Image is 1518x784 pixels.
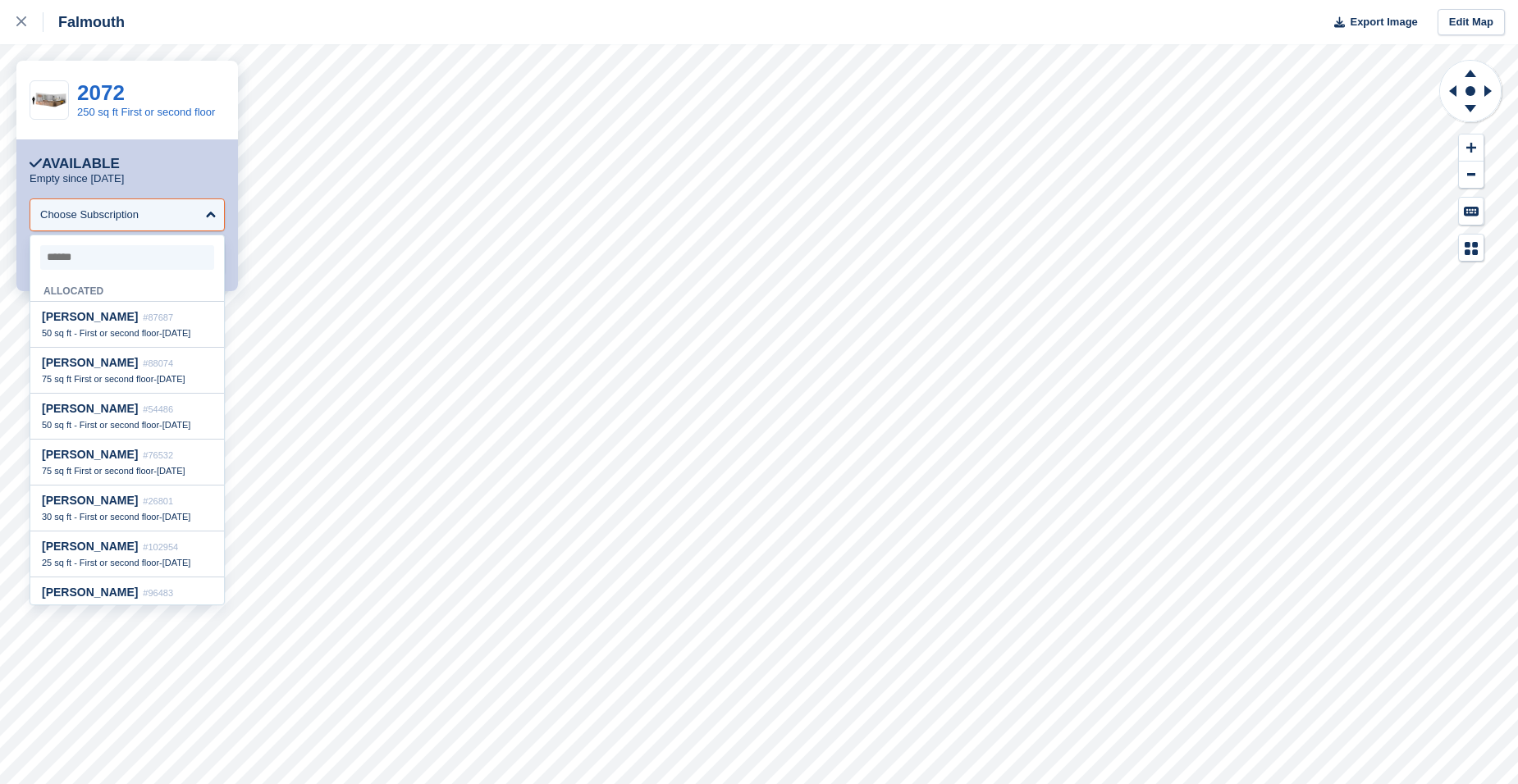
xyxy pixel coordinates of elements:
[143,496,173,506] span: #26801
[42,356,138,369] span: [PERSON_NAME]
[42,558,159,567] span: 25 sq ft - First or second floor
[42,557,213,568] div: -
[42,374,153,384] span: 75 sq ft First or second floor
[77,106,215,118] a: 250 sq ft First or second floor
[143,312,173,322] span: #87687
[42,373,213,385] div: -
[42,328,159,338] span: 50 sq ft - First or second floor
[143,542,178,552] span: #102954
[157,466,185,476] span: [DATE]
[1438,9,1505,36] a: Edit Map
[42,604,159,613] span: 60 sq ft - First or second floor
[42,419,213,431] div: -
[43,12,125,32] div: Falmouth
[42,310,138,323] span: [PERSON_NAME]
[42,402,138,415] span: [PERSON_NAME]
[42,512,159,522] span: 30 sq ft - First or second floor
[42,327,213,339] div: -
[162,604,191,613] span: [DATE]
[40,207,139,223] div: Choose Subscription
[1459,235,1484,262] button: Map Legend
[30,276,224,302] div: Allocated
[1459,198,1484,225] button: Keyboard Shortcuts
[1459,134,1484,162] button: Zoom In
[1324,9,1418,36] button: Export Image
[30,172,124,185] p: Empty since [DATE]
[77,80,125,105] a: 2072
[162,512,191,522] span: [DATE]
[42,603,213,614] div: -
[30,86,68,115] img: 300-sqft-unit.jpg
[42,420,159,430] span: 50 sq ft - First or second floor
[143,404,173,414] span: #54486
[30,156,120,172] div: Available
[42,466,153,476] span: 75 sq ft First or second floor
[42,494,138,507] span: [PERSON_NAME]
[1350,14,1417,30] span: Export Image
[42,465,213,476] div: -
[162,328,191,338] span: [DATE]
[1459,162,1484,189] button: Zoom Out
[42,511,213,522] div: -
[162,420,191,430] span: [DATE]
[42,540,138,553] span: [PERSON_NAME]
[42,448,138,461] span: [PERSON_NAME]
[143,358,173,368] span: #88074
[42,586,138,599] span: [PERSON_NAME]
[157,374,185,384] span: [DATE]
[143,588,173,598] span: #96483
[162,558,191,567] span: [DATE]
[143,450,173,460] span: #76532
